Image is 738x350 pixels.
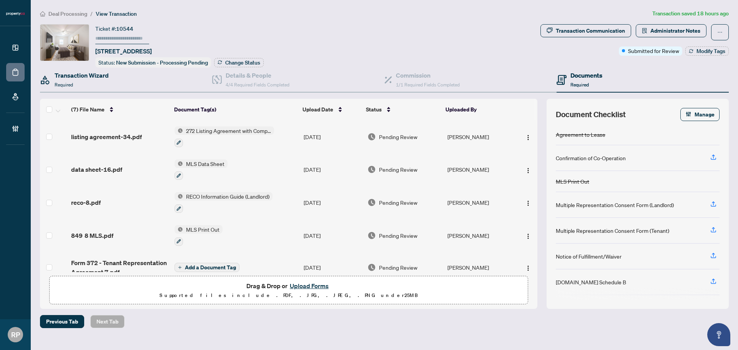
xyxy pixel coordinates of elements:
span: [STREET_ADDRESS] [95,46,152,56]
td: [PERSON_NAME] [444,153,515,186]
span: Pending Review [379,133,417,141]
button: Logo [522,196,534,209]
span: MLS Data Sheet [183,159,228,168]
div: Ticket #: [95,24,133,33]
h4: Commission [396,71,460,80]
span: Deal Processing [48,10,87,17]
span: ellipsis [717,30,723,35]
td: [PERSON_NAME] [444,120,515,153]
td: [DATE] [301,120,364,153]
td: [DATE] [301,153,364,186]
button: Add a Document Tag [175,262,239,272]
img: Status Icon [175,126,183,135]
img: logo [6,12,25,16]
button: Logo [522,229,534,242]
span: listing agreement-34.pdf [71,132,142,141]
span: 1/1 Required Fields Completed [396,82,460,88]
span: Document Checklist [556,109,626,120]
td: [PERSON_NAME] [444,252,515,283]
span: home [40,11,45,17]
th: (7) File Name [68,99,171,120]
img: Logo [525,265,531,271]
span: New Submission - Processing Pending [116,59,208,66]
img: Logo [525,134,531,141]
button: Open asap [707,323,730,346]
img: IMG-E12317362_1.jpg [40,25,89,61]
button: Next Tab [90,315,125,328]
article: Transaction saved 18 hours ago [652,9,729,18]
span: 849 8 MLS.pdf [71,231,113,240]
button: Logo [522,131,534,143]
span: Drag & Drop or [246,281,331,291]
span: Pending Review [379,165,417,174]
div: Transaction Communication [556,25,625,37]
span: Pending Review [379,231,417,240]
span: 272 Listing Agreement with Company Schedule A [183,126,274,135]
div: Notice of Fulfillment/Waiver [556,252,622,260]
td: [DATE] [301,252,364,283]
td: [DATE] [301,186,364,219]
span: RECO Information Guide (Landlord) [183,192,273,201]
div: Confirmation of Co-Operation [556,154,626,162]
img: Logo [525,168,531,174]
button: Status IconRECO Information Guide (Landlord) [175,192,273,213]
div: Status: [95,57,211,68]
span: RP [11,329,20,340]
th: Uploaded By [442,99,512,120]
p: Supported files include .PDF, .JPG, .JPEG, .PNG under 25 MB [54,291,523,300]
button: Change Status [214,58,264,67]
div: Agreement to Lease [556,130,605,139]
img: Status Icon [175,192,183,201]
span: Drag & Drop orUpload FormsSupported files include .PDF, .JPG, .JPEG, .PNG under25MB [50,276,528,305]
div: MLS Print Out [556,177,589,186]
button: Administrator Notes [636,24,706,37]
img: Document Status [367,263,376,272]
h4: Details & People [226,71,289,80]
span: Manage [695,108,715,121]
span: Pending Review [379,198,417,207]
span: reco-8.pdf [71,198,101,207]
th: Document Tag(s) [171,99,300,120]
span: Form 372 - Tenant Representation Agreement 7.pdf [71,258,168,277]
button: Transaction Communication [540,24,631,37]
button: Previous Tab [40,315,84,328]
button: Status IconMLS Data Sheet [175,159,228,180]
img: Document Status [367,231,376,240]
span: Status [366,105,382,114]
img: Logo [525,233,531,239]
button: Modify Tags [685,46,729,56]
h4: Transaction Wizard [55,71,109,80]
span: Administrator Notes [650,25,700,37]
span: (7) File Name [71,105,105,114]
img: Status Icon [175,225,183,234]
span: plus [178,265,182,269]
button: Status IconMLS Print Out [175,225,223,246]
span: Submitted for Review [628,46,679,55]
td: [PERSON_NAME] [444,186,515,219]
h4: Documents [570,71,602,80]
button: Logo [522,261,534,274]
img: Document Status [367,165,376,174]
span: solution [642,28,647,33]
span: Change Status [225,60,260,65]
span: Required [55,82,73,88]
button: Status Icon272 Listing Agreement with Company Schedule A [175,126,274,147]
span: View Transaction [96,10,137,17]
span: Upload Date [303,105,333,114]
li: / [90,9,93,18]
button: Add a Document Tag [175,263,239,272]
td: [PERSON_NAME] [444,219,515,252]
span: Pending Review [379,263,417,272]
span: 4/4 Required Fields Completed [226,82,289,88]
span: Previous Tab [46,315,78,328]
div: Multiple Representation Consent Form (Tenant) [556,226,669,235]
button: Manage [680,108,720,121]
button: Upload Forms [288,281,331,291]
th: Status [363,99,442,120]
span: MLS Print Out [183,225,223,234]
th: Upload Date [299,99,363,120]
div: [DOMAIN_NAME] Schedule B [556,278,626,286]
span: Required [570,82,589,88]
img: Document Status [367,133,376,141]
span: data sheet-16.pdf [71,165,122,174]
